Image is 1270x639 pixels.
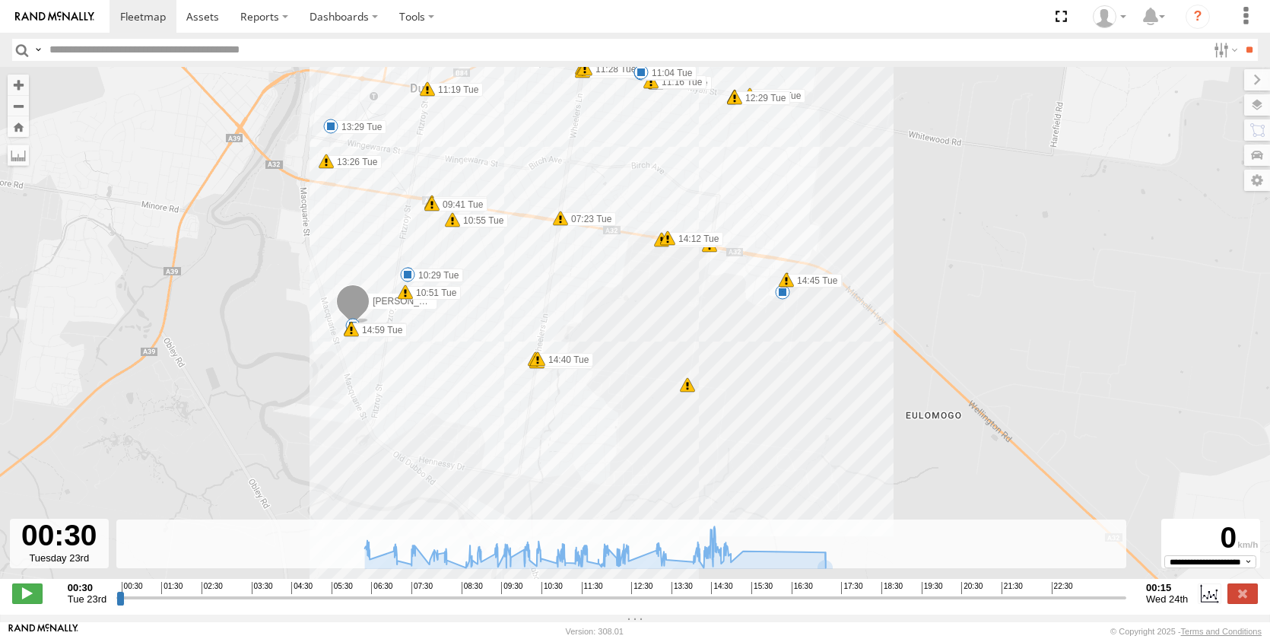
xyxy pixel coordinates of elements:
[501,582,522,594] span: 09:30
[15,11,94,22] img: rand-logo.svg
[1181,627,1262,636] a: Terms and Conditions
[8,116,29,137] button: Zoom Home
[411,582,433,594] span: 07:30
[351,323,407,337] label: 14:59 Tue
[1208,39,1240,61] label: Search Filter Options
[408,269,463,282] label: 10:29 Tue
[12,583,43,603] label: Play/Stop
[751,582,773,594] span: 15:30
[881,582,903,594] span: 18:30
[291,582,313,594] span: 04:30
[122,582,143,594] span: 00:30
[582,582,603,594] span: 11:30
[1244,170,1270,191] label: Map Settings
[1110,627,1262,636] div: © Copyright 2025 -
[750,89,805,103] label: 09:23 Tue
[566,627,624,636] div: Version: 308.01
[432,196,487,210] label: 09:41 Tue
[1087,5,1132,28] div: Jake Allan
[1164,521,1258,555] div: 0
[371,582,392,594] span: 06:30
[1186,5,1210,29] i: ?
[841,582,862,594] span: 17:30
[786,274,842,288] label: 14:45 Tue
[792,582,813,594] span: 16:30
[922,582,943,594] span: 19:30
[8,145,29,166] label: Measure
[1146,582,1188,593] strong: 00:15
[735,91,790,105] label: 12:29 Tue
[541,582,563,594] span: 10:30
[432,198,487,211] label: 09:41 Tue
[252,582,273,594] span: 03:30
[560,212,616,226] label: 07:23 Tue
[326,155,382,169] label: 13:26 Tue
[631,582,652,594] span: 12:30
[961,582,983,594] span: 20:30
[68,593,106,605] span: Tue 23rd Sep 2025
[202,582,223,594] span: 02:30
[427,83,483,97] label: 11:19 Tue
[672,582,693,594] span: 13:30
[1227,583,1258,603] label: Close
[452,214,508,227] label: 10:55 Tue
[1002,582,1023,594] span: 21:30
[8,624,78,639] a: Visit our Website
[651,75,706,89] label: 11:16 Tue
[585,62,640,76] label: 11:28 Tue
[405,286,461,300] label: 10:51 Tue
[161,582,183,594] span: 01:30
[331,120,386,134] label: 13:29 Tue
[668,232,723,246] label: 14:12 Tue
[462,582,483,594] span: 08:30
[1052,582,1073,594] span: 22:30
[1146,593,1188,605] span: Wed 24th Sep 2025
[8,95,29,116] button: Zoom out
[538,353,593,367] label: 14:40 Tue
[68,582,106,593] strong: 00:30
[711,582,732,594] span: 14:30
[641,66,697,80] label: 11:04 Tue
[775,285,790,300] div: 6
[345,318,360,333] div: 8
[332,582,353,594] span: 05:30
[8,75,29,95] button: Zoom in
[680,377,695,393] div: 7
[32,39,44,61] label: Search Query
[373,297,546,307] span: [PERSON_NAME] [PERSON_NAME] New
